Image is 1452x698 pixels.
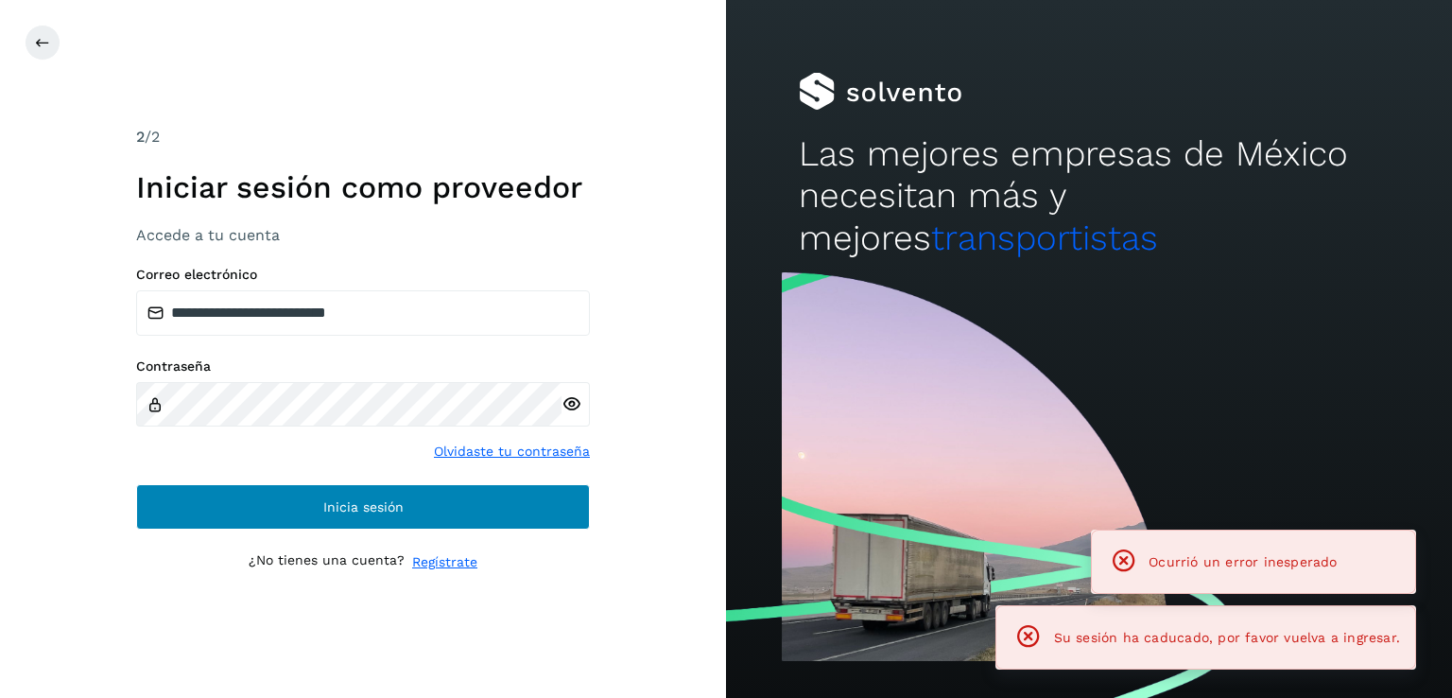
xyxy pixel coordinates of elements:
div: /2 [136,126,590,148]
a: Olvidaste tu contraseña [434,442,590,462]
span: transportistas [931,218,1158,258]
span: Inicia sesión [323,500,404,514]
a: Regístrate [412,552,477,572]
span: Ocurrió un error inesperado [1149,554,1337,569]
p: ¿No tienes una cuenta? [249,552,405,572]
span: 2 [136,128,145,146]
h1: Iniciar sesión como proveedor [136,169,590,205]
button: Inicia sesión [136,484,590,530]
label: Contraseña [136,358,590,375]
h3: Accede a tu cuenta [136,226,590,244]
label: Correo electrónico [136,267,590,283]
span: Su sesión ha caducado, por favor vuelva a ingresar. [1054,630,1400,645]
h2: Las mejores empresas de México necesitan más y mejores [799,133,1379,259]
